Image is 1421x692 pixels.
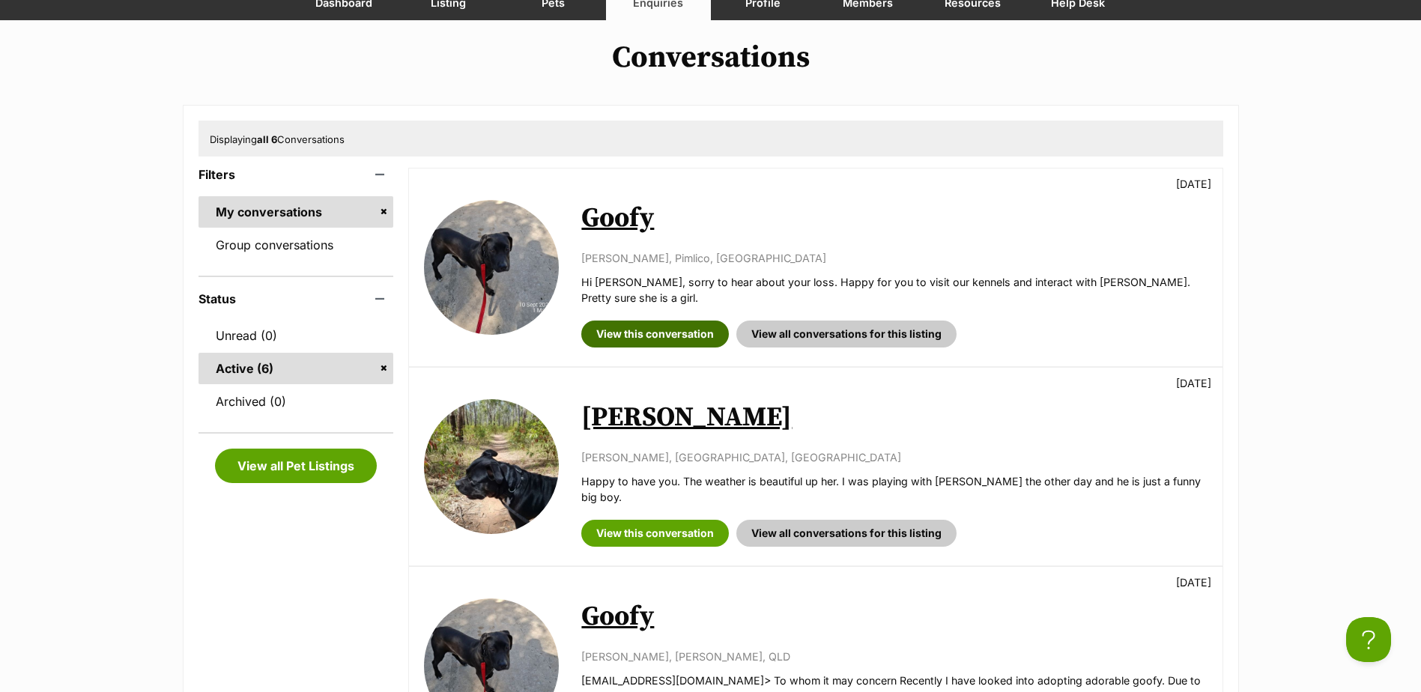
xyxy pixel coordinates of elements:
span: Displaying Conversations [210,133,345,145]
a: Archived (0) [199,386,394,417]
p: [PERSON_NAME], [GEOGRAPHIC_DATA], [GEOGRAPHIC_DATA] [581,449,1207,465]
iframe: Help Scout Beacon - Open [1346,617,1391,662]
p: [PERSON_NAME], [PERSON_NAME], QLD [581,649,1207,664]
a: View this conversation [581,520,729,547]
a: View all conversations for this listing [736,520,957,547]
header: Status [199,292,394,306]
p: [PERSON_NAME], Pimlico, [GEOGRAPHIC_DATA] [581,250,1207,266]
a: [PERSON_NAME] [581,401,792,434]
strong: all 6 [257,133,277,145]
p: Happy to have you. The weather is beautiful up her. I was playing with [PERSON_NAME] the other da... [581,473,1207,506]
a: Goofy [581,600,654,634]
a: Group conversations [199,229,394,261]
a: Goofy [581,201,654,235]
img: Toby Lee [424,399,559,534]
a: View this conversation [581,321,729,347]
p: [DATE] [1176,574,1211,590]
p: [DATE] [1176,176,1211,192]
img: Goofy [424,200,559,335]
a: Active (6) [199,353,394,384]
p: [DATE] [1176,375,1211,391]
a: View all Pet Listings [215,449,377,483]
header: Filters [199,168,394,181]
a: Unread (0) [199,320,394,351]
p: Hi [PERSON_NAME], sorry to hear about your loss. Happy for you to visit our kennels and interact ... [581,274,1207,306]
a: My conversations [199,196,394,228]
a: View all conversations for this listing [736,321,957,347]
